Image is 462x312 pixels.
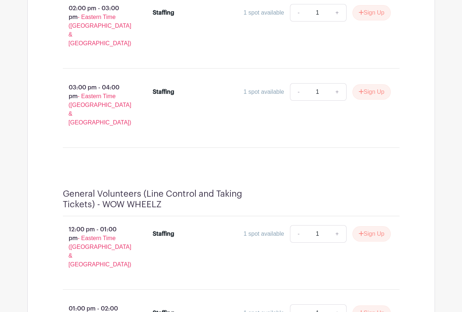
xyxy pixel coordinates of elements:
[244,88,284,96] div: 1 spot available
[352,84,391,100] button: Sign Up
[328,225,346,243] a: +
[153,8,174,17] div: Staffing
[244,230,284,238] div: 1 spot available
[290,83,307,101] a: -
[63,189,264,210] h4: General Volunteers (Line Control and Taking Tickets) - WOW WHEELZ
[69,14,131,46] span: - Eastern Time ([GEOGRAPHIC_DATA] & [GEOGRAPHIC_DATA])
[352,226,391,242] button: Sign Up
[328,4,346,22] a: +
[51,222,141,272] p: 12:00 pm - 01:00 pm
[290,225,307,243] a: -
[153,230,174,238] div: Staffing
[69,235,131,267] span: - Eastern Time ([GEOGRAPHIC_DATA] & [GEOGRAPHIC_DATA])
[352,5,391,20] button: Sign Up
[153,88,174,96] div: Staffing
[328,83,346,101] a: +
[244,8,284,17] div: 1 spot available
[290,4,307,22] a: -
[69,93,131,126] span: - Eastern Time ([GEOGRAPHIC_DATA] & [GEOGRAPHIC_DATA])
[51,80,141,130] p: 03:00 pm - 04:00 pm
[51,1,141,51] p: 02:00 pm - 03:00 pm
